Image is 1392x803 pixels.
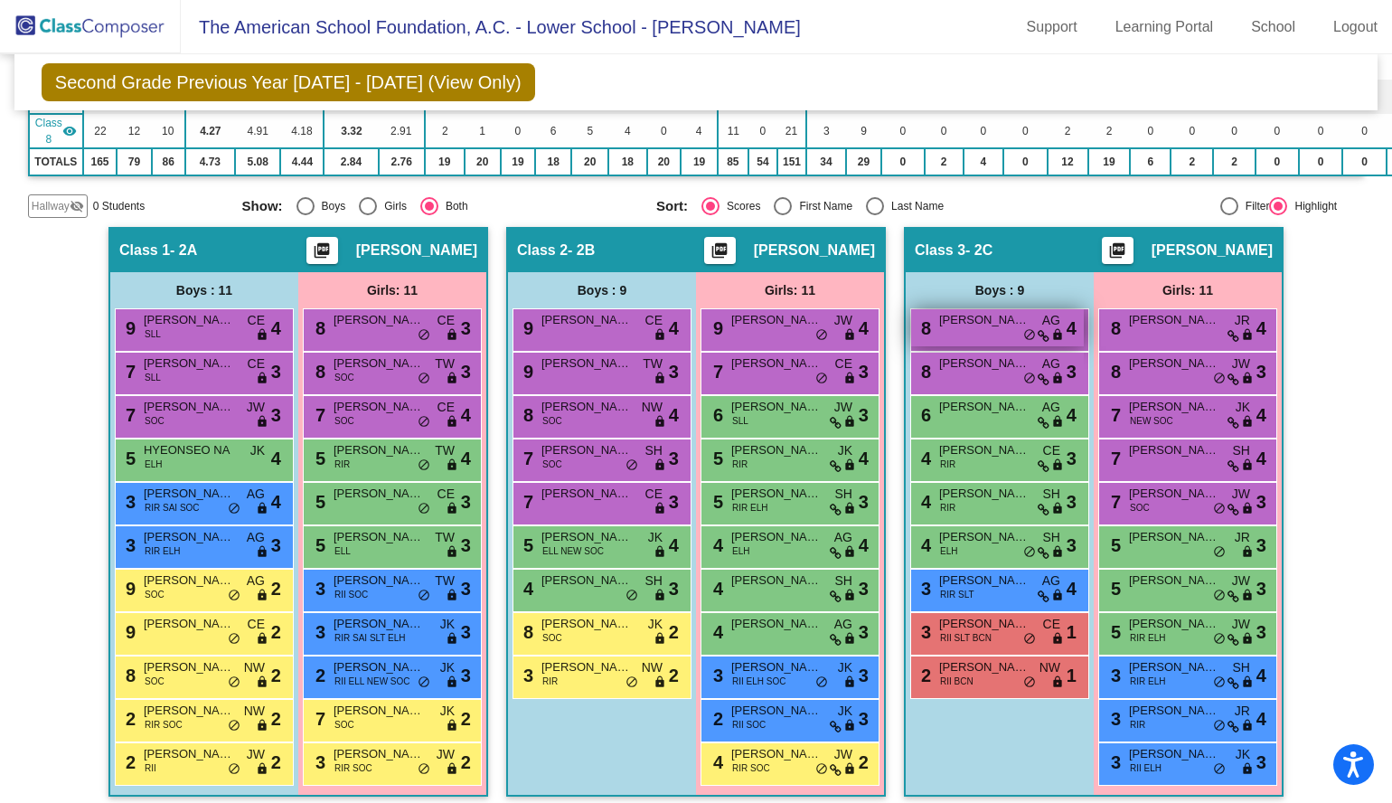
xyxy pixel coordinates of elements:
[1213,114,1255,148] td: 0
[704,237,736,264] button: Print Students Details
[29,114,83,148] td: Alexandra Baker - 2H
[379,148,425,175] td: 2.76
[1012,13,1092,42] a: Support
[145,371,161,384] span: SLL
[356,241,477,260] span: [PERSON_NAME]
[501,148,535,175] td: 19
[1238,198,1270,214] div: Filter
[1106,449,1121,468] span: 7
[446,502,458,516] span: lock
[517,241,568,260] span: Class 2
[925,148,964,175] td: 2
[334,458,350,471] span: RIR
[608,114,646,148] td: 4
[656,198,688,214] span: Sort:
[1241,415,1254,430] span: lock
[306,237,338,264] button: Print Students Details
[446,458,458,473] span: lock
[1088,114,1131,148] td: 2
[377,198,407,214] div: Girls
[379,114,425,148] td: 2.91
[647,148,682,175] td: 20
[519,318,533,338] span: 9
[256,328,268,343] span: lock
[541,441,632,459] span: [PERSON_NAME]
[843,372,856,386] span: lock
[669,358,679,385] span: 3
[1042,398,1060,417] span: AG
[437,485,455,504] span: CE
[435,528,455,547] span: TW
[884,198,944,214] div: Last Name
[843,415,856,430] span: lock
[654,415,666,430] span: lock
[541,398,632,416] span: [PERSON_NAME]
[501,114,535,148] td: 0
[806,114,846,148] td: 3
[535,114,571,148] td: 6
[917,318,931,338] span: 8
[438,198,468,214] div: Both
[334,398,424,416] span: [PERSON_NAME]
[654,328,666,343] span: lock
[1106,492,1121,512] span: 7
[859,358,869,385] span: 3
[121,362,136,382] span: 7
[461,401,471,429] span: 4
[939,354,1030,373] span: [PERSON_NAME]
[843,502,856,516] span: lock
[1023,372,1036,386] span: do_not_disturb_alt
[731,485,822,503] span: [PERSON_NAME]
[334,371,354,384] span: SOC
[70,199,84,213] mat-icon: visibility_off
[939,485,1030,503] span: [PERSON_NAME]
[1003,114,1047,148] td: 0
[1067,488,1077,515] span: 3
[181,13,801,42] span: The American School Foundation, A.C. - Lower School - [PERSON_NAME]
[859,445,869,472] span: 4
[939,311,1030,329] span: [PERSON_NAME]
[1256,401,1266,429] span: 4
[247,528,265,547] span: AG
[465,114,501,148] td: 1
[917,405,931,425] span: 6
[859,488,869,515] span: 3
[519,405,533,425] span: 8
[881,148,925,175] td: 0
[1067,358,1077,385] span: 3
[435,354,455,373] span: TW
[42,63,535,101] span: Second Grade Previous Year [DATE] - [DATE] (View Only)
[1152,241,1273,260] span: [PERSON_NAME]
[242,197,644,215] mat-radio-group: Select an option
[642,398,663,417] span: NW
[83,114,117,148] td: 22
[906,272,1094,308] div: Boys : 9
[35,115,62,147] span: Class 8
[1171,114,1213,148] td: 0
[654,372,666,386] span: lock
[1256,114,1299,148] td: 0
[247,485,265,504] span: AG
[519,362,533,382] span: 9
[437,311,455,330] span: CE
[1256,445,1266,472] span: 4
[754,241,875,260] span: [PERSON_NAME]
[152,114,185,148] td: 10
[1129,441,1219,459] span: [PERSON_NAME]
[83,148,117,175] td: 165
[669,488,679,515] span: 3
[144,441,234,459] span: HYEONSEO NA
[915,241,965,260] span: Class 3
[696,272,884,308] div: Girls: 11
[508,272,696,308] div: Boys : 9
[1051,372,1064,386] span: lock
[654,458,666,473] span: lock
[732,501,767,515] span: RIR ELH
[731,441,822,459] span: [PERSON_NAME]
[645,311,663,330] span: CE
[1129,485,1219,503] span: [PERSON_NAME]
[939,398,1030,416] span: [PERSON_NAME]
[669,401,679,429] span: 4
[144,485,234,503] span: [PERSON_NAME]
[250,441,265,460] span: JK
